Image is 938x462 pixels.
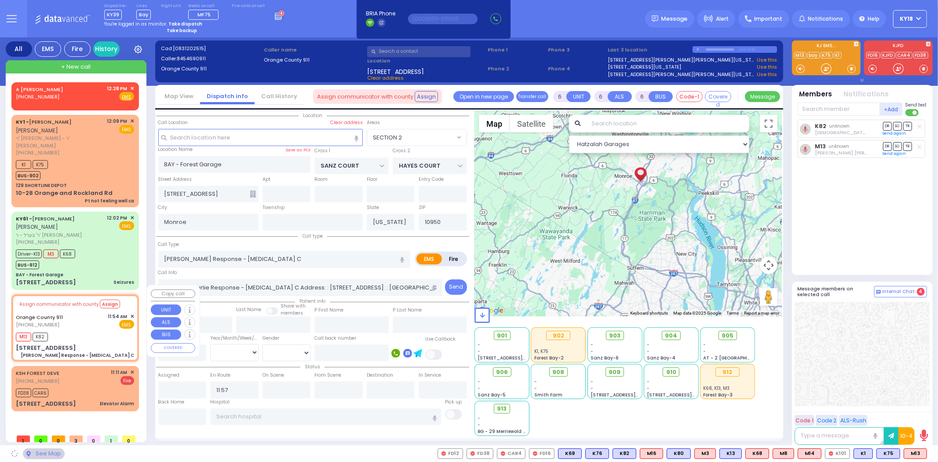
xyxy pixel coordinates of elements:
span: 1 [17,436,30,442]
span: 913 [497,404,507,413]
span: KY1 - [16,118,29,125]
span: [PHONE_NUMBER] [16,93,59,100]
span: ✕ [130,214,134,222]
strong: Take backup [167,27,197,34]
span: Fire [120,376,134,385]
span: Alert [716,15,729,23]
button: ALS [151,317,181,328]
label: Location [367,57,485,65]
a: K82 [815,123,826,129]
button: Transfer call [516,91,548,102]
span: 11:11 AM [111,369,128,376]
span: BUS-912 [16,260,39,269]
div: Year/Month/Week/Day [210,335,259,342]
button: COVERED [151,343,195,353]
a: K75 [821,52,833,59]
a: K1 [834,52,842,59]
small: Share with [281,303,306,309]
span: - [591,378,593,385]
label: State [367,204,379,211]
label: Call Location [158,119,188,126]
button: Toggle fullscreen view [760,115,777,132]
span: - [647,341,650,348]
span: Phone 1 [488,46,545,54]
span: ר' [PERSON_NAME] - ר' [PERSON_NAME] [16,135,104,149]
a: Send again [883,131,906,136]
span: You're logged in as monitor. [104,21,167,27]
input: Search location here [158,129,363,146]
button: ALS-Rush [839,415,868,426]
button: Internal Chat 4 [874,286,927,297]
label: P First Name [314,307,343,314]
span: KY61 - [16,215,32,222]
span: [STREET_ADDRESS][PERSON_NAME] [591,392,674,398]
span: Internal Chat [883,289,915,295]
span: Forest Bay-2 [534,355,564,361]
span: Sanz Bay-5 [478,392,506,398]
span: Shia Grunhut [815,129,906,136]
input: (000)000-00000 [408,14,478,24]
div: FD16 [529,448,555,459]
span: Notifications [808,15,843,23]
label: P Last Name [393,307,422,314]
span: SO [893,122,902,130]
label: Cad: [161,45,261,52]
span: Assign communicator with county [317,92,413,101]
button: UNIT [151,304,181,315]
a: Open in new page [453,91,514,102]
span: - [478,378,481,385]
a: History [93,41,120,57]
a: Use this [757,56,777,64]
div: BLS [613,448,636,459]
span: ✕ [130,85,134,92]
span: - [591,341,593,348]
label: Gender [263,335,279,342]
label: KJFD [864,44,933,50]
button: Show street map [479,115,510,132]
span: [PERSON_NAME] [16,127,58,134]
div: [STREET_ADDRESS] [16,278,76,287]
a: Send again [883,151,906,156]
div: 912 [715,367,740,377]
span: Call type [298,233,327,239]
span: 0 [52,436,65,442]
label: Entry Code [419,176,444,183]
div: CAR4 [497,448,526,459]
label: Dispatcher [104,4,126,9]
span: BUS-902 [16,171,40,180]
span: unknown [829,143,850,150]
button: 10-4 [898,427,915,445]
img: red-radio-icon.svg [501,451,505,456]
span: 910 [666,368,676,377]
label: Clear address [330,119,363,126]
label: Turn off text [905,108,920,117]
label: Cross 2 [393,147,410,154]
div: M16 [640,448,663,459]
label: Night unit [161,4,181,9]
a: Call History [255,92,304,100]
span: + New call [61,62,91,71]
div: K76 [585,448,609,459]
label: EMS [416,253,442,264]
div: K13 [719,448,742,459]
span: Phone 2 [488,65,545,73]
span: 901 [497,331,507,340]
button: Show satellite imagery [510,115,553,132]
div: M8 [773,448,794,459]
button: Code 2 [816,415,838,426]
span: 906 [496,368,508,377]
div: ALS [745,448,769,459]
img: message.svg [652,15,658,22]
span: Important [754,15,782,23]
span: 12:28 PM [107,85,128,92]
span: ר' בערל - ר' [PERSON_NAME] [16,231,104,239]
span: 12:09 PM [107,118,128,125]
span: 0 [34,436,47,442]
h5: Message members on selected call [798,286,874,297]
a: KJFD [881,52,895,59]
div: BLS [854,448,873,459]
label: Cross 1 [314,147,330,154]
span: ✕ [130,313,134,320]
input: Search a contact [367,46,471,57]
div: All [6,41,32,57]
